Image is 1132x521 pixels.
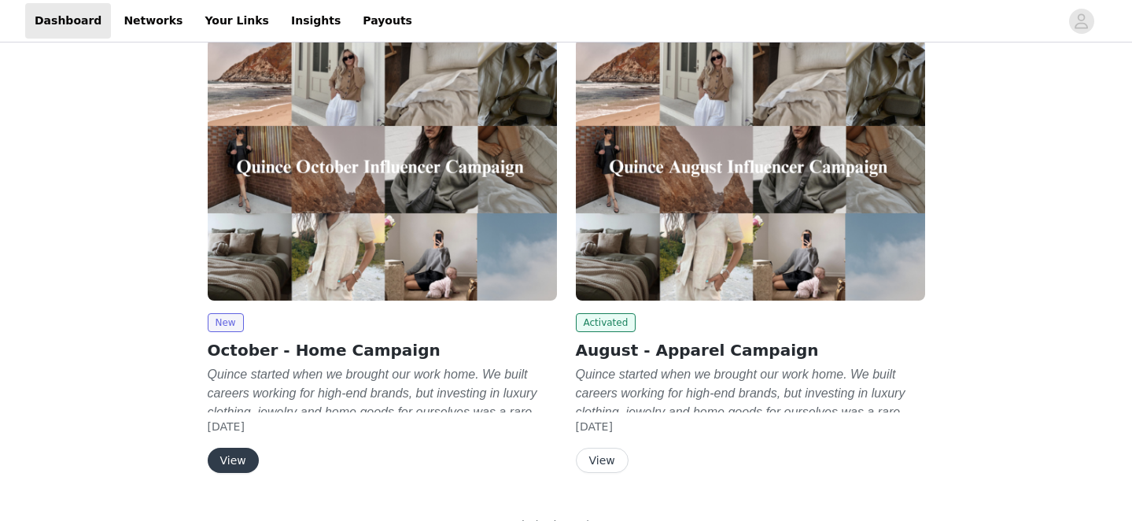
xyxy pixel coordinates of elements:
[208,448,259,473] button: View
[208,368,543,475] em: Quince started when we brought our work home. We built careers working for high-end brands, but i...
[576,313,636,332] span: Activated
[576,448,629,473] button: View
[208,338,557,362] h2: October - Home Campaign
[208,455,259,467] a: View
[576,368,911,475] em: Quince started when we brought our work home. We built careers working for high-end brands, but i...
[576,39,925,301] img: Quince
[208,420,245,433] span: [DATE]
[576,455,629,467] a: View
[576,338,925,362] h2: August - Apparel Campaign
[208,39,557,301] img: Quince
[282,3,350,39] a: Insights
[208,313,244,332] span: New
[1074,9,1089,34] div: avatar
[195,3,278,39] a: Your Links
[114,3,192,39] a: Networks
[576,420,613,433] span: [DATE]
[25,3,111,39] a: Dashboard
[353,3,422,39] a: Payouts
